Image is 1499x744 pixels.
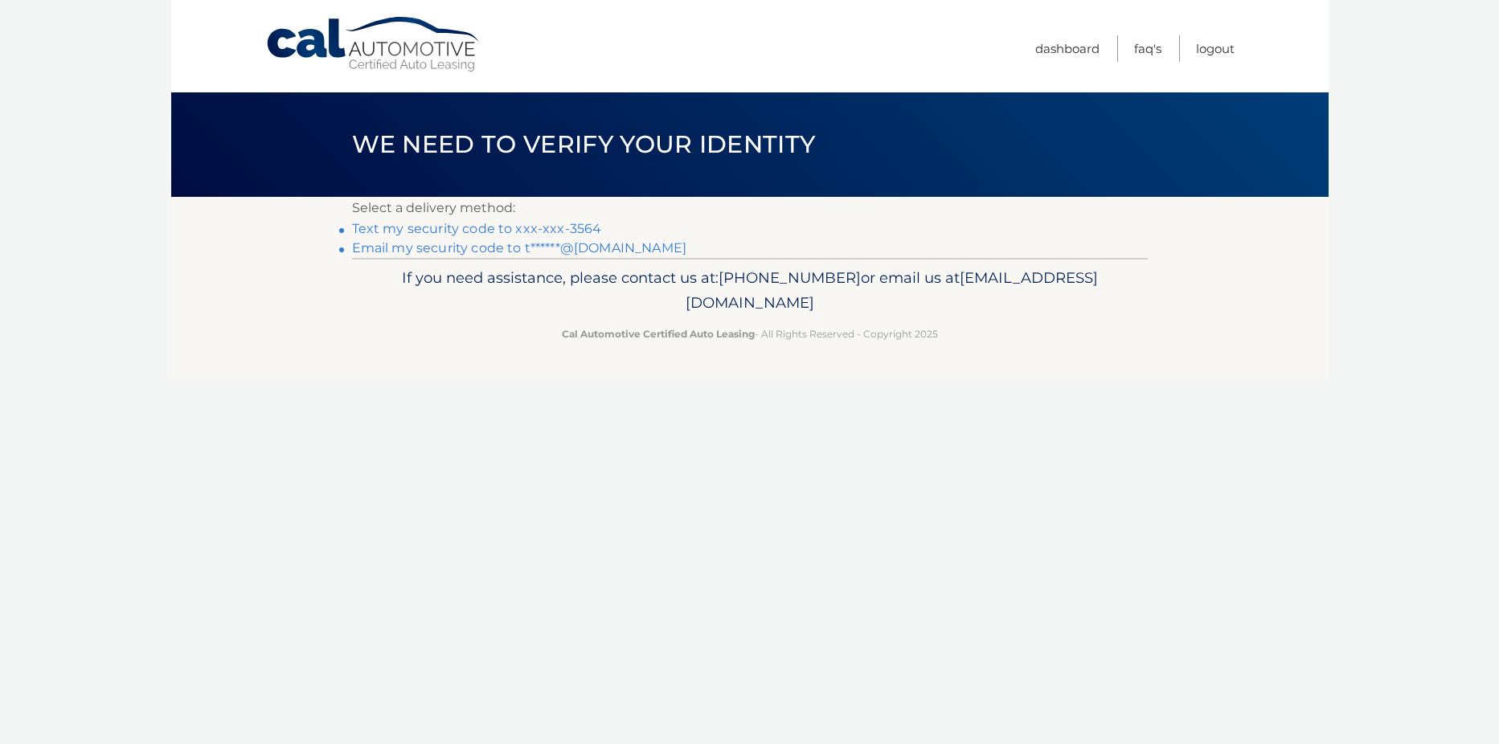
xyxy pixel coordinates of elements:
[265,16,482,73] a: Cal Automotive
[352,197,1148,219] p: Select a delivery method:
[362,265,1137,317] p: If you need assistance, please contact us at: or email us at
[352,129,816,159] span: We need to verify your identity
[362,325,1137,342] p: - All Rights Reserved - Copyright 2025
[719,268,861,287] span: [PHONE_NUMBER]
[1134,35,1161,62] a: FAQ's
[1196,35,1235,62] a: Logout
[352,240,687,255] a: Email my security code to t******@[DOMAIN_NAME]
[352,221,602,236] a: Text my security code to xxx-xxx-3564
[562,328,755,340] strong: Cal Automotive Certified Auto Leasing
[1035,35,1100,62] a: Dashboard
